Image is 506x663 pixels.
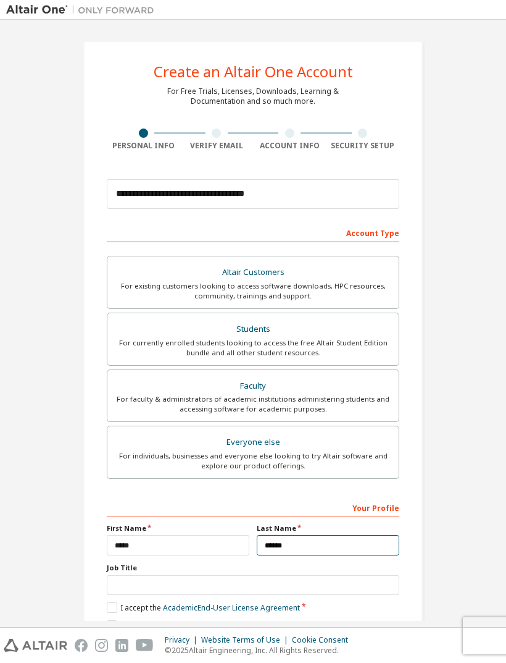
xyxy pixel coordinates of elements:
p: © 2025 Altair Engineering, Inc. All Rights Reserved. [165,645,355,656]
div: Create an Altair One Account [154,64,353,79]
div: Account Type [107,222,399,242]
label: I accept the [107,602,300,613]
img: facebook.svg [75,639,88,652]
div: Security Setup [326,141,400,151]
div: Faculty [115,378,391,395]
div: Cookie Consent [292,635,355,645]
div: Your Profile [107,497,399,517]
div: For individuals, businesses and everyone else looking to try Altair software and explore our prod... [115,451,391,471]
img: Altair One [6,4,160,16]
div: For existing customers looking to access software downloads, HPC resources, community, trainings ... [115,281,391,301]
div: Altair Customers [115,264,391,281]
label: I would like to receive marketing emails from Altair [107,620,299,631]
label: Job Title [107,563,399,573]
img: youtube.svg [136,639,154,652]
img: linkedin.svg [115,639,128,652]
label: First Name [107,523,249,533]
div: Everyone else [115,434,391,451]
div: For Free Trials, Licenses, Downloads, Learning & Documentation and so much more. [167,87,339,106]
img: instagram.svg [95,639,108,652]
div: Privacy [165,635,201,645]
img: altair_logo.svg [4,639,67,652]
div: For currently enrolled students looking to access the free Altair Student Edition bundle and all ... [115,338,391,358]
a: Academic End-User License Agreement [163,602,300,613]
div: For faculty & administrators of academic institutions administering students and accessing softwa... [115,394,391,414]
div: Account Info [253,141,326,151]
div: Website Terms of Use [201,635,292,645]
div: Students [115,321,391,338]
div: Verify Email [180,141,254,151]
label: Last Name [257,523,399,533]
div: Personal Info [107,141,180,151]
